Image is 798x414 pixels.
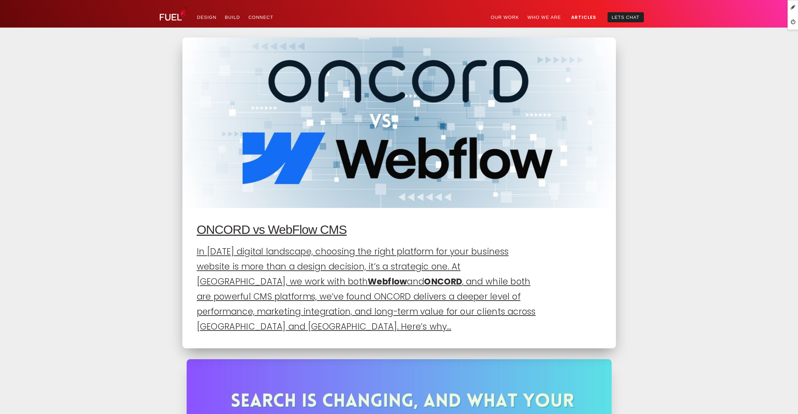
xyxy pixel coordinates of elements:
a: Our Work [487,12,523,22]
strong: Webflow [368,276,407,288]
h2: ONCORD vs WebFlow CMS [196,222,602,237]
a: Connect [244,12,278,22]
a: Design [193,12,221,22]
a: Who We Are [523,12,565,22]
p: In [DATE] digital landscape, choosing the right platform for your business website is more than a... [196,244,541,334]
img: Fuel Design Ltd - Website design and development company in North Shore, Auckland [160,6,188,21]
a: ONCORD vs WebFlow CMS In [DATE] digital landscape, choosing the right platform for your business ... [182,37,616,348]
a: Lets Chat [608,12,644,22]
strong: ONCORD [424,276,462,288]
img: ONCORD vs WebFlow CMS [182,37,616,208]
a: Articles [567,12,601,22]
a: Build [221,12,244,22]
